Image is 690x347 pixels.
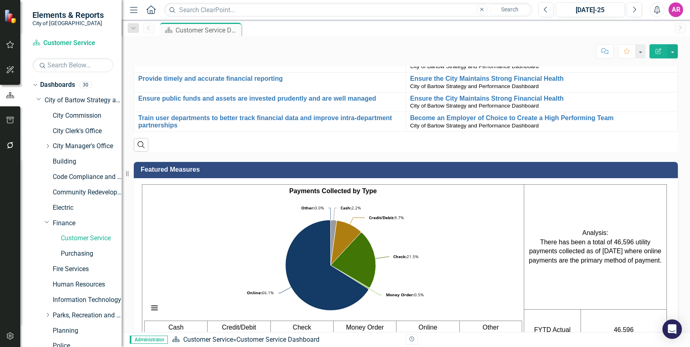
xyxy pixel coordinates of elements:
[53,127,122,136] a: City Clerk's Office
[662,319,682,339] div: Open Intercom Messenger
[144,199,522,321] div: Chart. Highcharts interactive chart.
[138,114,402,129] a: Train user departments to better track financial data and improve intra-department partnerships
[406,112,678,132] td: Double-Click to Edit Right Click for Context Menu
[134,92,406,112] td: Double-Click to Edit Right Click for Context Menu
[53,172,122,182] a: Code Compliance and Neighborhood Services
[236,336,319,343] div: Customer Service Dashboard
[410,123,539,129] span: City of Bartow Strategy and Performance Dashboard
[208,321,270,335] td: Credit/Debit
[149,302,160,314] button: View chart menu, Chart
[669,2,683,17] button: AR
[386,292,414,297] tspan: Money Order:
[164,3,532,17] input: Search ClearPoint...
[285,220,369,310] path: Online, 8,601.
[45,96,122,105] a: City of Bartow Strategy and Performance Dashboard
[289,188,377,194] strong: Payments Collected by Type
[393,254,407,259] tspan: Check:
[410,63,539,69] span: City of Bartow Strategy and Performance Dashboard
[556,2,625,17] button: [DATE]-25
[559,5,622,15] div: [DATE]-25
[53,265,122,274] a: Fire Services
[410,95,674,102] a: Ensure the City Maintains Strong Financial Health
[410,103,539,109] span: City of Bartow Strategy and Performance Dashboard
[53,295,122,305] a: Information Technology
[341,205,351,211] tspan: Cash:
[410,75,674,82] a: Ensure the City Maintains Strong Financial Health
[138,75,402,82] a: Provide timely and accurate financial reporting
[183,336,233,343] a: Customer Service
[53,188,122,197] a: Community Redevelopment Agency
[301,205,324,211] text: 0.0%
[141,166,674,173] h3: Featured Measures
[247,290,274,295] text: 66.1%
[145,321,208,335] td: Cash
[331,233,376,288] path: Check, 2,801.
[53,203,122,213] a: Electric
[410,83,539,89] span: City of Bartow Strategy and Performance Dashboard
[459,321,522,335] td: Other
[270,321,333,335] td: Check
[138,95,402,102] a: Ensure public funds and assets are invested prudently and are well managed
[301,205,315,211] tspan: Other:
[386,292,424,297] text: 0.5%
[526,238,664,266] p: There has been a total of 46,596 utility payments collected as of [DATE] where online payments ar...
[501,6,519,13] span: Search
[369,215,394,220] tspan: Credit/Debit:
[53,311,122,320] a: Parks, Recreation and Cultural Arts
[32,20,104,26] small: City of [GEOGRAPHIC_DATA]
[40,80,75,90] a: Dashboards
[176,25,239,35] div: Customer Service Dashboard
[406,92,678,112] td: Double-Click to Edit Right Click for Context Menu
[406,73,678,93] td: Double-Click to Edit Right Click for Context Menu
[4,9,18,23] img: ClearPoint Strategy
[134,112,406,132] td: Double-Click to Edit Right Click for Context Menu
[410,114,674,122] a: Become an Employer of Choice to Create a High Performing Team
[247,290,262,295] tspan: Online:
[134,73,406,93] td: Double-Click to Edit Right Click for Context Menu
[53,157,122,166] a: Building
[79,82,92,88] div: 30
[53,111,122,121] a: City Commission
[32,39,114,48] a: Customer Service
[331,221,361,265] path: Credit/Debit, 1,264.
[32,10,104,20] span: Elements & Reports
[53,326,122,336] a: Planning
[341,205,361,211] text: 2.2%
[172,335,400,345] div: »
[490,4,530,15] button: Search
[396,321,459,335] td: Online
[524,184,666,310] td: Analysis:
[331,265,370,289] path: Money Order, 65.
[61,249,122,259] a: Purchasing
[53,280,122,289] a: Human Resources
[393,254,418,259] text: 21.5%
[61,234,122,243] a: Customer Service
[32,58,114,72] input: Search Below...
[333,321,396,335] td: Money Order
[53,142,122,151] a: City Manager's Office
[369,215,404,220] text: 9.7%
[130,336,168,344] span: Administrator
[53,219,122,228] a: Finance
[144,199,517,321] svg: Interactive chart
